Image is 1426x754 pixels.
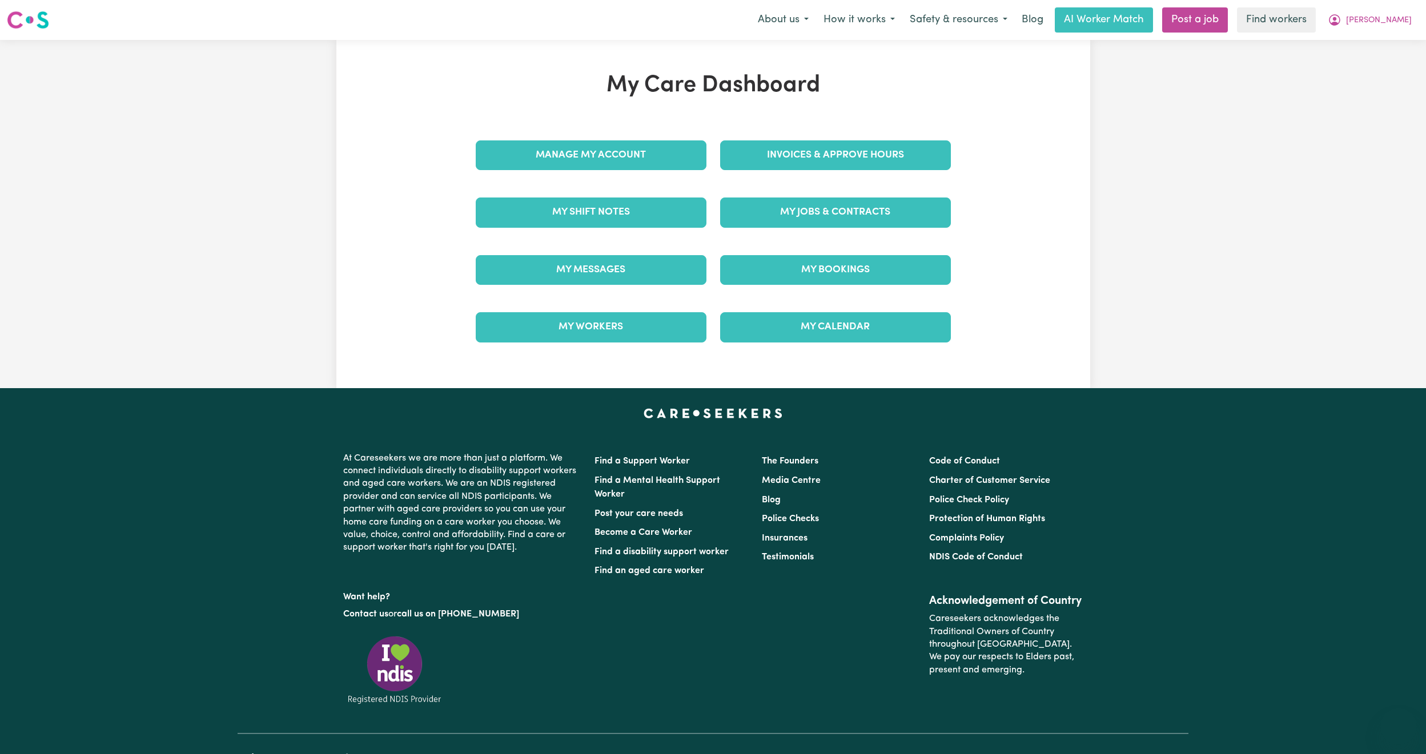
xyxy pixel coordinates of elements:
a: Charter of Customer Service [929,476,1050,485]
a: Complaints Policy [929,534,1004,543]
a: Find an aged care worker [594,566,704,575]
a: Careseekers logo [7,7,49,33]
a: AI Worker Match [1055,7,1153,33]
a: My Bookings [720,255,951,285]
a: Media Centre [762,476,821,485]
a: My Shift Notes [476,197,706,227]
iframe: Button to launch messaging window, conversation in progress [1380,708,1417,745]
a: Find workers [1237,7,1316,33]
a: Find a Mental Health Support Worker [594,476,720,499]
a: The Founders [762,457,818,466]
p: At Careseekers we are more than just a platform. We connect individuals directly to disability su... [343,447,581,559]
a: Police Checks [762,514,819,523]
p: Want help? [343,586,581,603]
a: Insurances [762,534,808,543]
a: Police Check Policy [929,495,1009,505]
a: Invoices & Approve Hours [720,140,951,170]
button: Safety & resources [902,8,1015,32]
a: Contact us [343,610,388,619]
a: Protection of Human Rights [929,514,1045,523]
a: Manage My Account [476,140,706,170]
a: Blog [762,495,781,505]
a: My Calendar [720,312,951,342]
a: Find a Support Worker [594,457,690,466]
img: Registered NDIS provider [343,634,446,705]
a: Blog [1015,7,1050,33]
a: Testimonials [762,553,814,562]
a: Post your care needs [594,509,683,518]
h1: My Care Dashboard [469,72,958,99]
button: How it works [816,8,902,32]
a: NDIS Code of Conduct [929,553,1023,562]
a: Post a job [1162,7,1228,33]
p: or [343,603,581,625]
img: Careseekers logo [7,10,49,30]
span: [PERSON_NAME] [1346,14,1412,27]
a: My Jobs & Contracts [720,197,951,227]
a: Code of Conduct [929,457,1000,466]
a: My Messages [476,255,706,285]
a: Find a disability support worker [594,547,729,557]
a: Careseekers home page [644,409,782,418]
button: About us [750,8,816,32]
button: My Account [1320,8,1419,32]
a: call us on [PHONE_NUMBER] [397,610,519,619]
a: Become a Care Worker [594,528,692,537]
a: My Workers [476,312,706,342]
h2: Acknowledgement of Country [929,594,1083,608]
p: Careseekers acknowledges the Traditional Owners of Country throughout [GEOGRAPHIC_DATA]. We pay o... [929,608,1083,681]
